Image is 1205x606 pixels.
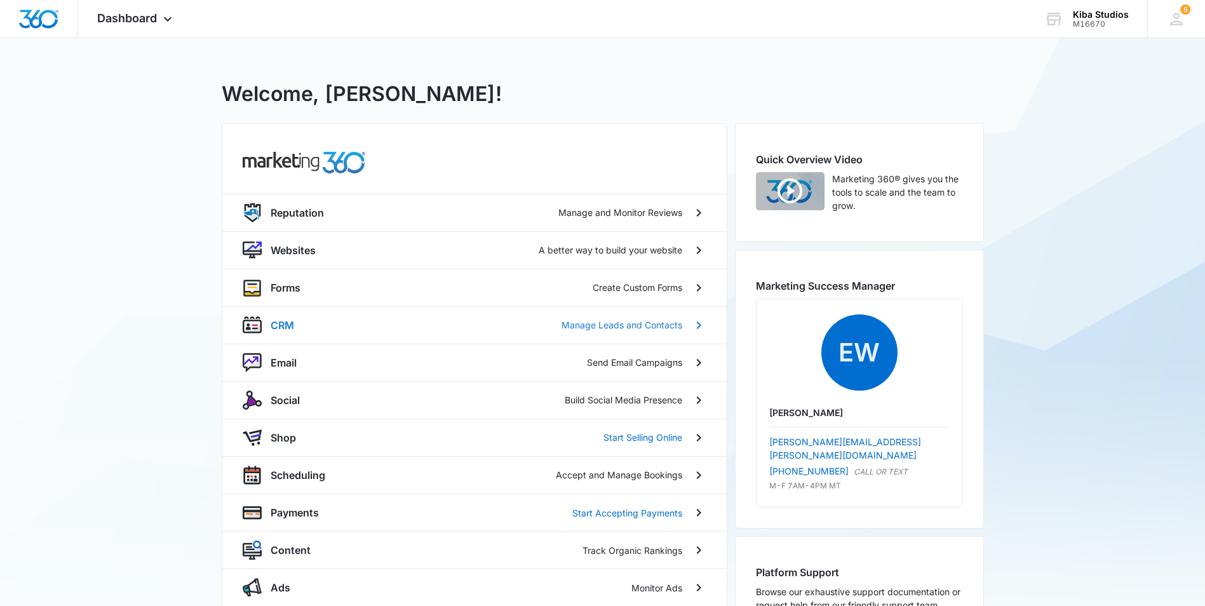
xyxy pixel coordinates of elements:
p: Create Custom Forms [593,281,682,294]
p: Manage and Monitor Reviews [558,206,682,219]
p: Ads [271,580,290,595]
img: scheduling [243,466,262,485]
p: Marketing 360® gives you the tools to scale and the team to grow. [832,172,963,212]
p: A better way to build your website [539,243,682,257]
p: Start Accepting Payments [572,506,682,520]
p: Social [271,393,300,408]
p: Scheduling [271,468,325,483]
span: 5 [1180,4,1190,15]
img: forms [243,278,262,297]
p: Content [271,542,311,558]
a: formsFormsCreate Custom Forms [222,269,727,306]
p: Payments [271,505,319,520]
img: payments [243,503,262,522]
p: Send Email Campaigns [587,356,682,369]
img: ads [243,578,262,597]
img: shopApp [243,428,262,447]
a: socialSocialBuild Social Media Presence [222,381,727,419]
span: EW [821,314,898,391]
p: CRM [271,318,294,333]
p: Email [271,355,297,370]
div: notifications count [1180,4,1190,15]
a: schedulingSchedulingAccept and Manage Bookings [222,456,727,494]
a: shopAppShopStart Selling Online [222,419,727,456]
p: Accept and Manage Bookings [556,468,682,481]
img: common.products.marketing.title [243,152,366,173]
p: Manage Leads and Contacts [562,318,682,332]
p: [PERSON_NAME] [769,406,950,419]
a: crmCRMManage Leads and Contacts [222,306,727,344]
a: [PHONE_NUMBER] [769,464,849,478]
h1: Welcome, [PERSON_NAME]! [222,79,502,109]
p: Track Organic Rankings [582,544,682,557]
img: content [243,541,262,560]
p: CALL OR TEXT [854,466,908,478]
a: contentContentTrack Organic Rankings [222,531,727,569]
a: reputationReputationManage and Monitor Reviews [222,194,727,231]
div: account id [1073,20,1129,29]
a: [PERSON_NAME][EMAIL_ADDRESS][PERSON_NAME][DOMAIN_NAME] [769,436,921,461]
p: Monitor Ads [631,581,682,595]
a: paymentsPaymentsStart Accepting Payments [222,494,727,531]
h2: Marketing Success Manager [756,278,963,293]
h2: Quick Overview Video [756,152,963,167]
a: nurtureEmailSend Email Campaigns [222,344,727,381]
p: Build Social Media Presence [565,393,682,407]
img: Quick Overview Video [756,172,825,210]
p: M-F 7AM-4PM MT [769,480,950,492]
div: account name [1073,10,1129,20]
p: Reputation [271,205,324,220]
a: adsAdsMonitor Ads [222,569,727,606]
a: websiteWebsitesA better way to build your website [222,231,727,269]
span: Dashboard [97,11,157,25]
img: crm [243,316,262,335]
img: nurture [243,353,262,372]
p: Start Selling Online [603,431,682,444]
p: Forms [271,280,300,295]
h2: Platform Support [756,565,963,580]
p: Shop [271,430,296,445]
img: website [243,241,262,260]
p: Websites [271,243,316,258]
img: social [243,391,262,410]
img: reputation [243,203,262,222]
